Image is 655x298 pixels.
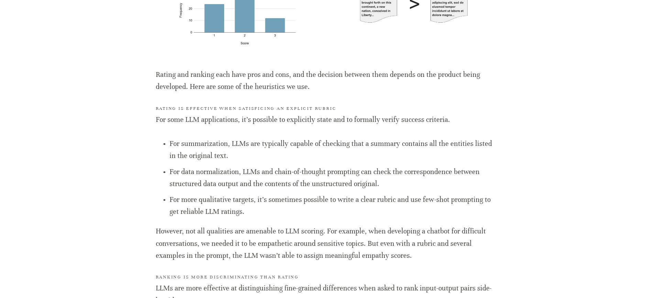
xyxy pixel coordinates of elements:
[156,69,500,93] p: Rating and ranking each have pros and cons, and the decision between them depends on the product ...
[156,225,500,262] p: However, not all qualities are amenable to LLM scoring. For example, when developing a chatbot fo...
[156,105,500,112] h3: Rating is effective when satisficing an explicit rubric
[170,138,500,162] p: For summarization, LLMs are typically capable of checking that a summary contains all the entitie...
[170,194,500,218] p: For more qualitative targets, it’s sometimes possible to write a clear rubric and use few-shot pr...
[156,274,500,281] h3: Ranking is more discriminating than rating
[156,114,500,126] p: For some LLM applications, it’s possible to explicitly state and to formally verify success crite...
[170,166,500,190] p: For data normalization, LLMs and chain-of-thought prompting can check the correspondence between ...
